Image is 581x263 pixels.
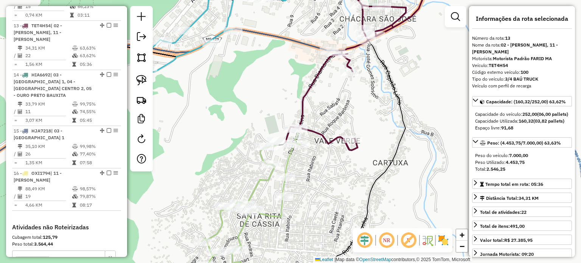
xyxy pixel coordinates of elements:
[25,44,72,52] td: 34,31 KM
[25,117,72,124] td: 3,07 KM
[31,23,51,28] span: TET4H54
[70,13,74,17] i: Tempo total em rota
[14,117,17,124] td: =
[100,171,104,175] em: Alterar sequência das rotas
[18,194,22,199] i: Total de Atividades
[255,143,273,150] div: Atividade não roteirizada - MERCEARIA CARVALHO
[134,9,149,26] a: Nova sessão e pesquisa
[18,46,22,50] i: Distância Total
[510,223,525,229] strong: 491,00
[113,72,118,77] em: Opções
[475,159,569,166] div: Peso Utilizado:
[421,234,433,246] img: Fluxo de ruas
[504,237,533,243] strong: R$ 27.385,95
[72,102,78,106] i: % de utilização do peso
[72,194,78,199] i: % de utilização da cubagem
[136,52,147,63] img: Selecionar atividades - polígono
[25,61,72,68] td: 1,56 KM
[107,23,111,28] em: Finalizar rota
[31,170,50,176] span: OXI1794
[134,131,149,148] a: Reroteirizar Sessão
[25,185,72,193] td: 88,49 KM
[522,111,537,117] strong: 252,00
[79,44,118,52] td: 63,63%
[72,160,76,165] i: Tempo total em rota
[79,150,118,158] td: 77,40%
[107,128,111,133] em: Finalizar rota
[475,166,569,173] div: Total:
[487,140,561,146] span: Peso: (4.453,75/7.000,00) 63,63%
[79,201,118,209] td: 08:17
[79,61,118,68] td: 05:36
[472,108,572,134] div: Capacidade: (160,32/252,00) 63,62%
[133,92,150,108] a: Criar rota
[72,118,76,123] i: Tempo total em rota
[136,75,147,86] img: Selecionar atividades - laço
[25,108,72,115] td: 11
[25,52,72,59] td: 22
[334,257,336,262] span: |
[486,166,505,172] strong: 2.546,25
[456,241,468,252] a: Zoom out
[505,35,510,41] strong: 13
[113,171,118,175] em: Opções
[14,170,62,183] span: 16 -
[475,153,528,158] span: Peso do veículo:
[460,241,464,251] span: −
[475,111,569,118] div: Capacidade do veículo:
[359,257,391,262] a: OpenStreetMap
[472,149,572,176] div: Peso: (4.453,75/7.000,00) 63,63%
[448,9,463,24] a: Exibir filtros
[25,11,70,19] td: 0,74 KM
[134,29,149,46] a: Exportar sessão
[485,181,543,187] span: Tempo total em rota: 05:36
[533,118,564,124] strong: (03,82 pallets)
[72,144,78,149] i: % de utilização do peso
[107,171,111,175] em: Finalizar rota
[456,229,468,241] a: Zoom in
[43,234,57,240] strong: 125,79
[315,257,333,262] a: Leaflet
[489,62,508,68] strong: TET4H54
[472,55,572,62] div: Motorista:
[14,72,92,98] span: | 03 - [GEOGRAPHIC_DATA] 1, 04 - [GEOGRAPHIC_DATA] CENTRO 2, 05 - OURO PRETO BAUXITA
[472,15,572,22] h4: Informações da rota selecionada
[70,4,76,9] i: % de utilização da cubagem
[14,3,17,10] td: /
[377,231,396,249] span: Ocultar NR
[472,42,558,54] strong: 02 - [PERSON_NAME], 11 - [PERSON_NAME]
[537,111,568,117] strong: (06,00 pallets)
[520,69,528,75] strong: 100
[480,195,539,202] div: Distância Total:
[79,143,118,150] td: 99,98%
[18,144,22,149] i: Distância Total
[14,23,62,42] span: 13 -
[472,96,572,106] a: Capacidade: (160,32/252,00) 63,62%
[14,23,62,42] span: | 02 - [PERSON_NAME], 11 - [PERSON_NAME]
[113,128,118,133] em: Opções
[437,234,449,246] img: Exibir/Ocultar setores
[519,195,539,201] span: 34,31 KM
[25,193,72,200] td: 19
[79,52,118,59] td: 63,62%
[313,257,472,263] div: Map data © contributors,© 2025 TomTom, Microsoft
[480,223,525,230] div: Total de itens:
[79,108,118,115] td: 74,55%
[14,159,17,167] td: =
[12,241,121,247] div: Peso total:
[505,76,538,82] strong: 3/4 BAÚ TRUCK
[79,185,118,193] td: 98,57%
[12,224,121,231] h4: Atividades não Roteirizadas
[18,4,22,9] i: Total de Atividades
[472,179,572,189] a: Tempo total em rota: 05:36
[472,235,572,245] a: Valor total:R$ 27.385,95
[25,150,72,158] td: 26
[100,23,104,28] em: Alterar sequência das rotas
[472,76,572,82] div: Tipo do veículo:
[113,23,118,28] em: Opções
[107,72,111,77] em: Finalizar rota
[14,11,17,19] td: =
[493,56,552,61] strong: Motorista Padrão FARID MA
[79,100,118,108] td: 99,75%
[31,128,51,134] span: HJA7218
